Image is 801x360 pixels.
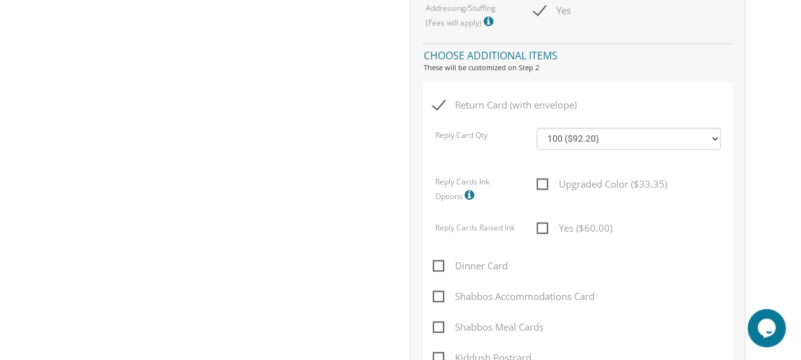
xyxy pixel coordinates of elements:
span: Return Card (with envelope) [433,97,577,113]
label: Reply Cards Ink Options [435,176,517,207]
span: Upgraded Color ($33.35) [537,176,667,192]
span: Dinner Card [433,258,508,274]
iframe: chat widget [747,309,788,347]
h4: Choose additional items [423,43,732,65]
span: Shabbos Meal Cards [433,319,544,335]
div: These will be customized on Step 2 [423,63,732,73]
label: Reply Cards Raised Ink [435,222,515,237]
label: Reply Card Qty [435,130,487,145]
span: Yes ($60.00) [537,220,612,236]
span: Yes [533,3,570,19]
label: Addressing/Stuffing (Fees will apply) [426,3,514,30]
span: Shabbos Accommodations Card [433,289,595,304]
